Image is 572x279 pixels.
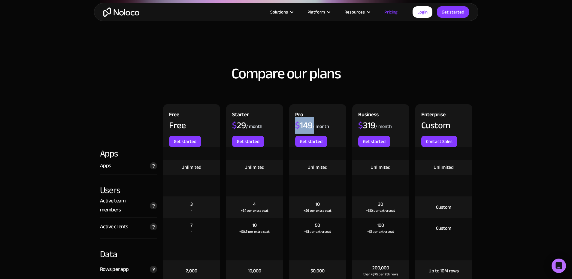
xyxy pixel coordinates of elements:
[316,201,320,208] div: 10
[552,259,566,273] div: Open Intercom Messenger
[307,8,325,16] div: Platform
[434,164,454,171] div: Unlimited
[377,222,384,229] div: 100
[310,268,325,274] div: 50,000
[232,121,246,130] div: 29
[307,164,328,171] div: Unlimited
[358,121,375,130] div: 319
[241,208,268,214] div: +$4 per extra seat
[100,222,128,231] div: Active clients
[100,175,157,196] div: Users
[436,225,451,232] div: Custom
[232,110,249,121] div: Starter
[421,121,450,130] div: Custom
[190,201,193,208] div: 3
[103,8,139,17] a: home
[436,204,451,211] div: Custom
[253,201,256,208] div: 4
[315,222,320,229] div: 50
[358,110,379,121] div: Business
[358,117,363,134] span: $
[232,117,237,134] span: $
[375,123,392,130] div: / month
[413,6,432,18] a: Login
[421,110,446,121] div: Enterprise
[232,136,264,147] a: Get started
[244,164,265,171] div: Unlimited
[295,117,300,134] span: $
[337,8,377,16] div: Resources
[421,136,457,147] a: Contact Sales
[295,136,327,147] a: Get started
[181,164,201,171] div: Unlimited
[367,229,394,235] div: +$1 per extra seat
[191,208,192,214] div: -
[239,229,270,235] div: +$0.5 per extra seat
[270,8,288,16] div: Solutions
[191,229,192,235] div: -
[253,222,257,229] div: 10
[186,268,197,274] div: 2,000
[428,268,459,274] div: Up to 10M rows
[100,65,472,82] h2: Compare our plans
[169,121,186,130] div: Free
[344,8,365,16] div: Resources
[313,123,329,130] div: / month
[363,271,398,277] div: then +$75 per 25k rows
[246,123,262,130] div: / month
[437,6,469,18] a: Get started
[248,268,261,274] div: 10,000
[304,208,331,214] div: +$6 per extra seat
[295,121,313,130] div: 149
[358,136,390,147] a: Get started
[100,239,157,260] div: Data
[100,196,147,214] div: Active team members
[300,8,337,16] div: Platform
[295,110,303,121] div: Pro
[169,136,201,147] a: Get started
[371,164,391,171] div: Unlimited
[169,110,179,121] div: Free
[372,265,389,271] div: 200,000
[366,208,395,214] div: +$10 per extra seat
[190,222,192,229] div: 7
[304,229,331,235] div: +$1 per extra seat
[378,201,383,208] div: 30
[377,8,405,16] a: Pricing
[263,8,300,16] div: Solutions
[100,265,129,274] div: Rows per app
[100,147,157,160] div: Apps
[100,161,111,170] div: Apps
